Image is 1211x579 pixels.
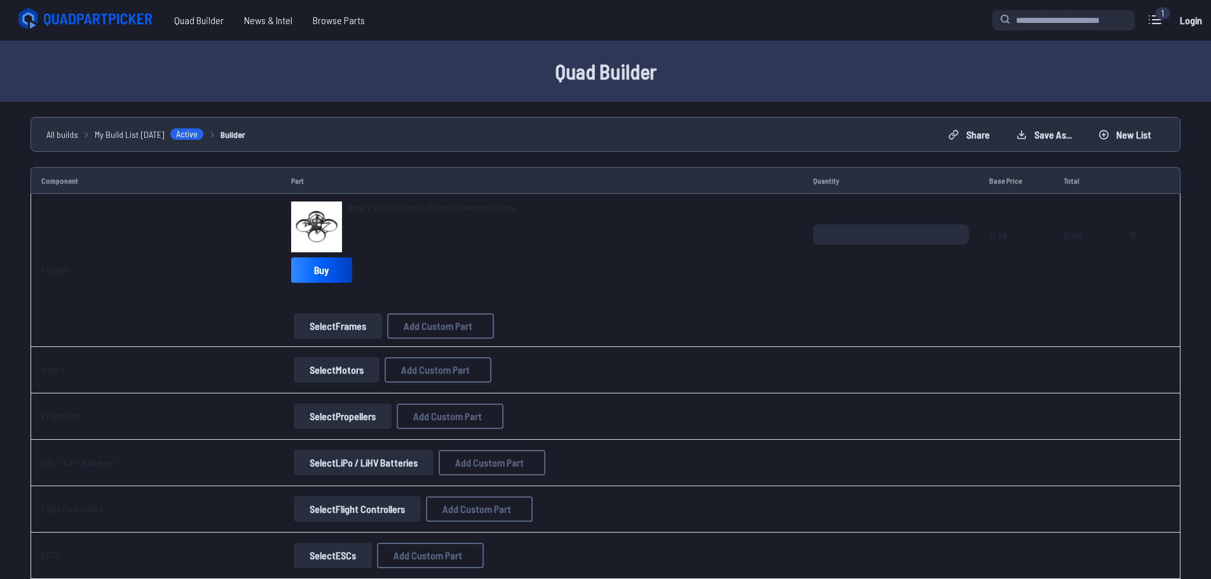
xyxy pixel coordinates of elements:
td: Component [31,167,281,194]
a: SelectFrames [291,313,385,339]
h1: Quad Builder [199,56,1013,86]
span: Add Custom Part [393,550,462,561]
a: SelectESCs [291,543,374,568]
button: SelectFrames [294,313,382,339]
td: Base Price [979,167,1053,194]
button: Add Custom Part [385,357,491,383]
a: SelectFlight Controllers [291,496,423,522]
a: LiPo / LiHV Batteries [41,457,115,468]
td: Part [281,167,803,194]
button: Save as... [1006,125,1083,145]
a: BetaFPV Pavo Pico HD 81mm Cinewhoop Frame [347,201,517,214]
span: 12.99 [989,224,1043,285]
span: Add Custom Part [404,321,472,331]
a: All builds [46,128,78,141]
a: Builder [221,128,245,141]
a: SelectPropellers [291,404,394,429]
button: Add Custom Part [439,450,545,475]
span: Add Custom Part [401,365,470,375]
a: SelectMotors [291,357,382,383]
button: Add Custom Part [377,543,484,568]
a: SelectLiPo / LiHV Batteries [291,450,436,475]
img: image [291,201,342,252]
span: 12.99 [1064,224,1097,285]
a: Propellers [41,411,79,421]
span: My Build List [DATE] [95,128,165,141]
a: Flight Controllers [41,503,103,514]
button: SelectPropellers [294,404,392,429]
span: Add Custom Part [442,504,511,514]
button: Add Custom Part [397,404,503,429]
button: SelectFlight Controllers [294,496,421,522]
a: Browse Parts [303,8,375,33]
a: My Build List [DATE]Active [95,128,204,141]
a: Motors [41,364,65,375]
a: ESCs [41,550,60,561]
span: Add Custom Part [455,458,524,468]
td: Quantity [803,167,979,194]
button: Add Custom Part [387,313,494,339]
button: Share [938,125,1001,145]
span: BetaFPV Pavo Pico HD 81mm Cinewhoop Frame [347,202,517,213]
button: SelectESCs [294,543,372,568]
button: New List [1088,125,1162,145]
a: Login [1175,8,1206,33]
a: News & Intel [234,8,303,33]
button: Add Custom Part [426,496,533,522]
button: SelectMotors [294,357,380,383]
span: Active [170,128,204,140]
td: Total [1053,167,1107,194]
span: Add Custom Part [413,411,482,421]
a: Quad Builder [164,8,234,33]
div: 1 [1155,7,1170,20]
a: Buy [291,257,352,283]
a: Frames [41,264,69,275]
button: SelectLiPo / LiHV Batteries [294,450,434,475]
